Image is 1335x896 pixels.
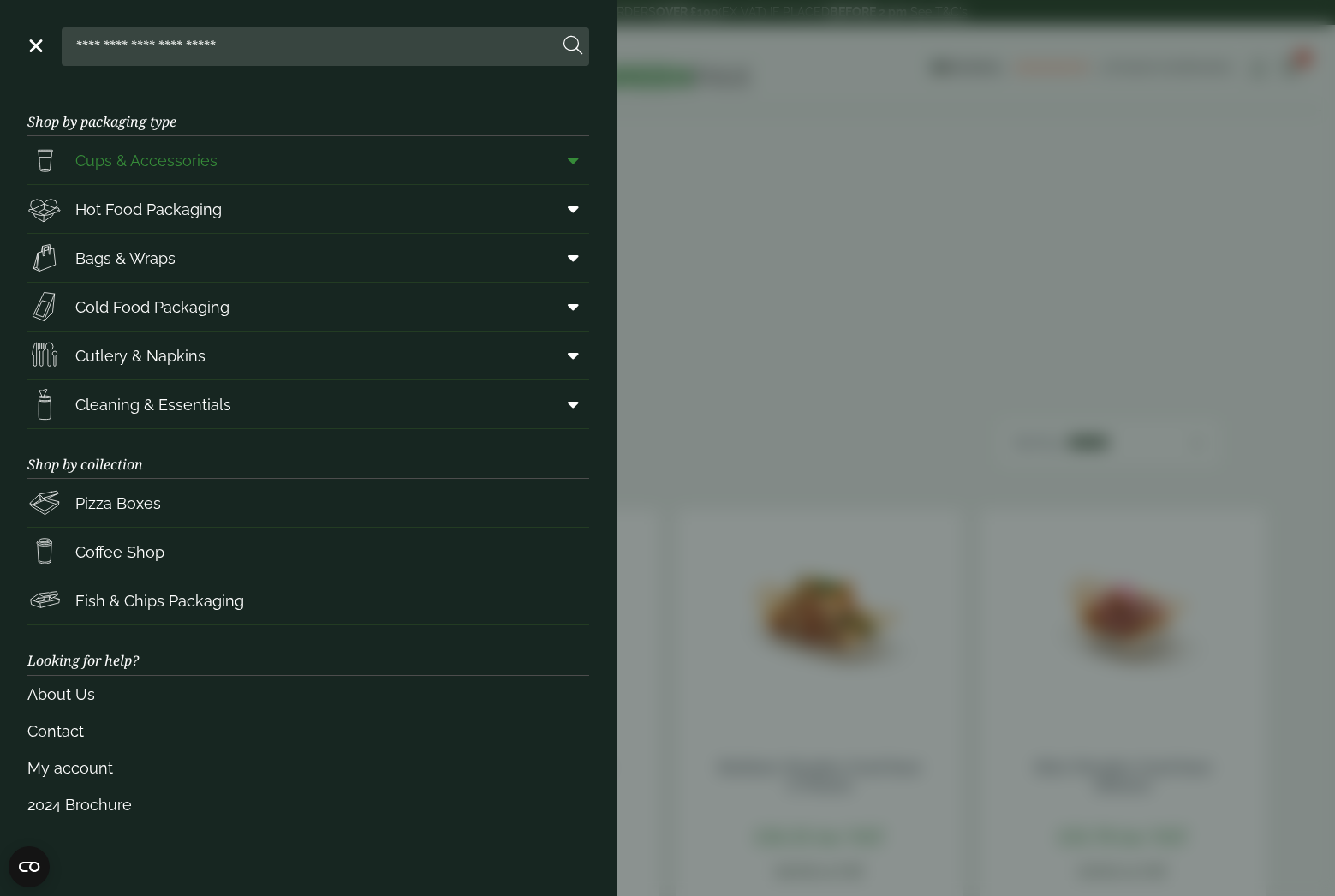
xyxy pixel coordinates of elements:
img: PintNhalf_cup.svg [27,143,62,177]
a: Fish & Chips Packaging [27,576,589,624]
span: Cutlery & Napkins [75,344,206,367]
a: Bags & Wraps [27,234,589,282]
a: About Us [27,676,589,713]
img: Sandwich_box.svg [27,290,62,324]
span: Cups & Accessories [75,149,218,172]
button: Open CMP widget [9,846,50,887]
span: Pizza Boxes [75,492,161,515]
a: 2024 Brochure [27,786,589,823]
a: Cleaning & Essentials [27,380,589,428]
h3: Shop by packaging type [27,87,589,136]
span: Cleaning & Essentials [75,393,231,416]
a: Coffee Shop [27,528,589,576]
a: Hot Food Packaging [27,185,589,233]
a: My account [27,750,589,786]
span: Coffee Shop [75,541,164,564]
img: Deli_box.svg [27,192,62,226]
span: Bags & Wraps [75,247,176,270]
h3: Shop by collection [27,429,589,479]
span: Fish & Chips Packaging [75,589,244,612]
img: FishNchip_box.svg [27,583,62,618]
a: Pizza Boxes [27,479,589,527]
a: Cups & Accessories [27,136,589,184]
img: Paper_carriers.svg [27,241,62,275]
img: Cutlery.svg [27,338,62,373]
a: Cold Food Packaging [27,283,589,331]
img: HotDrink_paperCup.svg [27,535,62,569]
img: open-wipe.svg [27,387,62,421]
h3: Looking for help? [27,625,589,675]
span: Cold Food Packaging [75,296,229,319]
img: Pizza_boxes.svg [27,486,62,520]
a: Cutlery & Napkins [27,332,589,379]
a: Contact [27,713,589,750]
span: Hot Food Packaging [75,198,222,221]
